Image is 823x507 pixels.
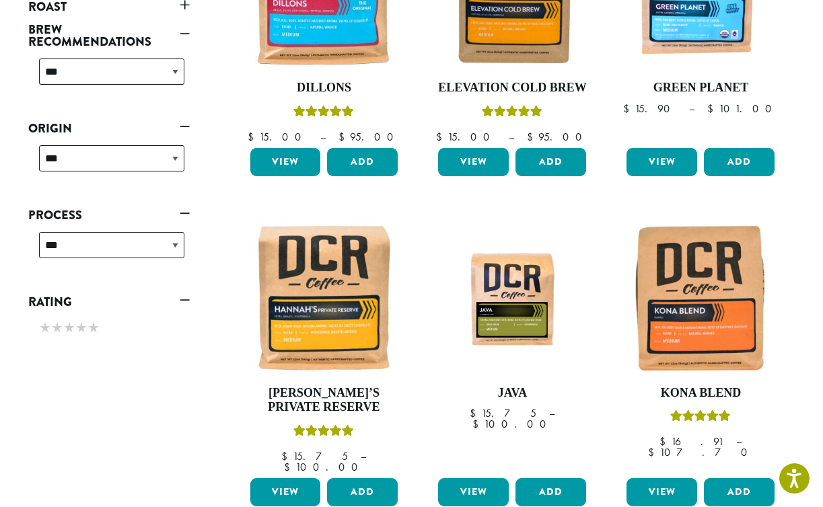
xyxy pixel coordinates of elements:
bdi: 15.75 [281,449,348,463]
a: View [627,478,697,506]
img: Hannahs-Private-Reserve-12oz-300x300.jpg [246,221,401,375]
a: View [438,478,509,506]
span: $ [527,130,538,144]
div: Origin [28,140,190,188]
bdi: 100.00 [472,417,552,431]
h4: Green Planet [623,81,778,95]
span: – [361,449,366,463]
span: ★ [39,318,51,338]
span: – [509,130,514,144]
bdi: 15.90 [623,102,676,116]
button: Add [515,478,586,506]
span: $ [659,434,671,448]
div: Brew Recommendations [28,53,190,101]
h4: [PERSON_NAME]’s Private Reserve [247,386,402,415]
div: Rated 5.00 out of 5 [293,423,354,443]
a: Origin [28,117,190,140]
a: [PERSON_NAME]’s Private ReserveRated 5.00 out of 5 [247,221,402,473]
div: Process [28,227,190,274]
bdi: 101.00 [707,102,778,116]
a: View [250,148,321,176]
button: Add [327,478,398,506]
span: $ [436,130,448,144]
span: $ [470,406,481,420]
span: $ [281,449,293,463]
span: $ [284,460,295,474]
bdi: 15.75 [470,406,536,420]
button: Add [704,148,775,176]
div: Rated 5.00 out of 5 [670,408,731,428]
div: Rated 5.00 out of 5 [293,104,354,124]
button: Add [515,148,586,176]
bdi: 16.91 [659,434,723,448]
span: – [549,406,554,420]
a: View [627,148,697,176]
a: Rating [28,290,190,313]
span: – [736,434,742,448]
bdi: 95.00 [527,130,588,144]
span: $ [707,102,719,116]
a: Process [28,204,190,227]
span: $ [472,417,484,431]
a: View [250,478,321,506]
span: $ [648,445,659,459]
h4: Kona Blend [623,386,778,401]
span: $ [623,102,635,116]
a: View [438,148,509,176]
span: – [689,102,694,116]
img: Kona-300x300.jpg [623,221,778,375]
span: ★ [75,318,87,338]
a: Kona BlendRated 5.00 out of 5 [623,221,778,473]
bdi: 100.00 [284,460,364,474]
button: Add [327,148,398,176]
h4: Java [435,386,589,401]
button: Add [704,478,775,506]
span: – [320,130,326,144]
img: 12oz_DCR_Java_StockImage_1200pxX1200px.jpg [435,221,589,375]
span: ★ [87,318,100,338]
bdi: 15.00 [248,130,308,144]
a: Brew Recommendations [28,18,190,53]
a: Java [435,221,589,473]
span: $ [338,130,350,144]
bdi: 107.70 [648,445,754,459]
bdi: 15.00 [436,130,496,144]
bdi: 95.00 [338,130,400,144]
h4: Elevation Cold Brew [435,81,589,95]
span: ★ [63,318,75,338]
span: $ [248,130,259,144]
div: Rating [28,313,190,344]
div: Rated 5.00 out of 5 [482,104,542,124]
h4: Dillons [247,81,402,95]
span: ★ [51,318,63,338]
